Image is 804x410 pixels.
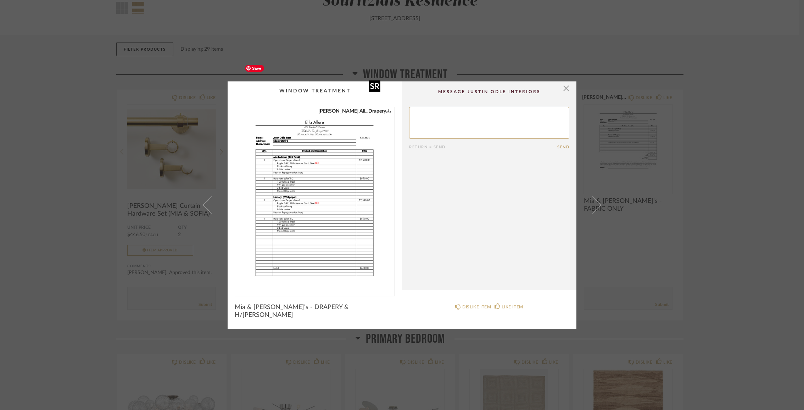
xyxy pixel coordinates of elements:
[235,107,395,290] div: 0
[245,65,264,72] span: Save
[235,303,395,319] span: Mia & [PERSON_NAME]'s - DRAPERY & H/[PERSON_NAME]
[557,145,569,149] button: Send
[318,107,391,115] a: [PERSON_NAME] All...Drapery
[502,303,523,311] div: LIKE ITEM
[559,81,573,96] button: Close
[244,107,386,290] img: 855c77bc-606b-4040-b0c2-c77789407a3a_1000x1000.jpg
[462,303,491,311] div: DISLIKE ITEM
[409,145,557,149] div: Return = Send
